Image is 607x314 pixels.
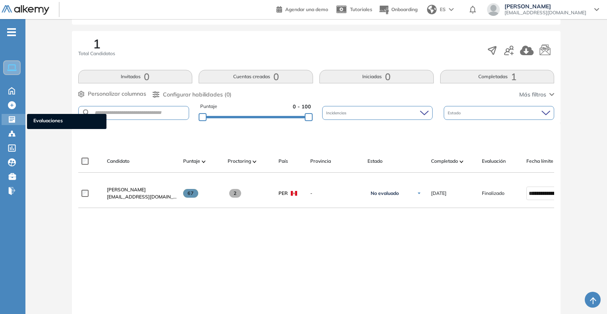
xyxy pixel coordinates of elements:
[291,191,297,196] img: PER
[417,191,421,196] img: Ícono de flecha
[153,91,232,99] button: Configurar habilidades (0)
[519,91,546,99] span: Más filtros
[78,50,115,57] span: Total Candidatos
[431,158,458,165] span: Completado
[482,190,505,197] span: Finalizado
[93,37,101,50] span: 1
[253,160,257,163] img: [missing "en.ARROW_ALT" translation]
[326,110,348,116] span: Incidencias
[78,90,146,98] button: Personalizar columnas
[2,5,49,15] img: Logo
[107,158,130,165] span: Candidato
[519,91,554,99] button: Más filtros
[200,103,217,110] span: Puntaje
[448,110,462,116] span: Estado
[440,6,446,13] span: ES
[107,187,146,193] span: [PERSON_NAME]
[449,8,454,11] img: arrow
[371,190,399,196] span: No evaluado
[107,193,177,200] span: [EMAIL_ADDRESS][DOMAIN_NAME]
[88,90,146,98] span: Personalizar columnas
[163,91,232,99] span: Configurar habilidades (0)
[78,70,193,83] button: Invitados0
[278,158,288,165] span: País
[82,108,91,118] img: SEARCH_ALT
[460,160,464,163] img: [missing "en.ARROW_ALT" translation]
[367,158,383,165] span: Estado
[199,70,313,83] button: Cuentas creadas0
[319,70,434,83] button: Iniciadas0
[293,103,311,110] span: 0 - 100
[431,190,447,197] span: [DATE]
[276,4,328,13] a: Agendar una demo
[444,106,554,120] div: Estado
[526,158,553,165] span: Fecha límite
[440,70,555,83] button: Completadas1
[202,160,206,163] img: [missing "en.ARROW_ALT" translation]
[183,189,199,198] span: 67
[505,3,586,10] span: [PERSON_NAME]
[322,106,433,120] div: Incidencias
[391,6,418,12] span: Onboarding
[482,158,506,165] span: Evaluación
[107,186,177,193] a: [PERSON_NAME]
[350,6,372,12] span: Tutoriales
[229,189,242,198] span: 2
[427,5,437,14] img: world
[505,10,586,16] span: [EMAIL_ADDRESS][DOMAIN_NAME]
[228,158,251,165] span: Proctoring
[278,190,288,197] span: PER
[379,1,418,18] button: Onboarding
[7,31,16,33] i: -
[285,6,328,12] span: Agendar una demo
[310,190,361,197] span: -
[310,158,331,165] span: Provincia
[183,158,200,165] span: Puntaje
[33,117,100,126] span: Evaluaciones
